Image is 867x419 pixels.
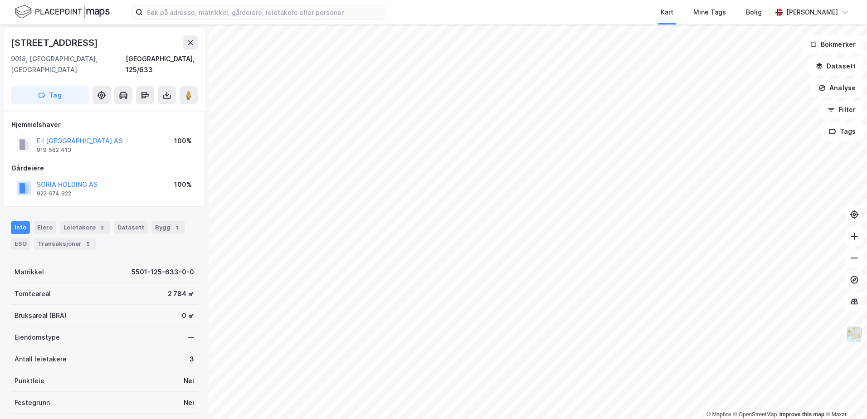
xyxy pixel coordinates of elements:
[190,354,194,365] div: 3
[15,310,67,321] div: Bruksareal (BRA)
[34,238,96,250] div: Transaksjoner
[802,35,863,54] button: Bokmerker
[811,79,863,97] button: Analyse
[15,4,110,20] img: logo.f888ab2527a4732fd821a326f86c7f29.svg
[15,397,50,408] div: Festegrunn
[168,288,194,299] div: 2 784 ㎡
[11,54,126,75] div: 9018, [GEOGRAPHIC_DATA], [GEOGRAPHIC_DATA]
[11,119,197,130] div: Hjemmelshaver
[184,397,194,408] div: Nei
[151,221,185,234] div: Bygg
[37,190,71,197] div: 922 674 922
[661,7,673,18] div: Kart
[172,223,181,232] div: 1
[11,86,89,104] button: Tag
[188,332,194,343] div: —
[746,7,762,18] div: Bolig
[15,354,67,365] div: Antall leietakere
[706,411,731,418] a: Mapbox
[822,375,867,419] iframe: Chat Widget
[821,122,863,141] button: Tags
[182,310,194,321] div: 0 ㎡
[97,223,107,232] div: 3
[184,375,194,386] div: Nei
[822,375,867,419] div: Kontrollprogram for chat
[15,375,44,386] div: Punktleie
[11,35,100,50] div: [STREET_ADDRESS]
[779,411,824,418] a: Improve this map
[15,267,44,278] div: Matrikkel
[143,5,385,19] input: Søk på adresse, matrikkel, gårdeiere, leietakere eller personer
[11,238,30,250] div: ESG
[60,221,110,234] div: Leietakere
[11,163,197,174] div: Gårdeiere
[114,221,148,234] div: Datasett
[693,7,726,18] div: Mine Tags
[11,221,30,234] div: Info
[733,411,777,418] a: OpenStreetMap
[132,267,194,278] div: 5501-125-633-0-0
[820,101,863,119] button: Filter
[786,7,838,18] div: [PERSON_NAME]
[846,326,863,343] img: Z
[808,57,863,75] button: Datasett
[174,179,192,190] div: 100%
[126,54,198,75] div: [GEOGRAPHIC_DATA], 125/633
[83,239,93,248] div: 5
[174,136,192,146] div: 100%
[34,221,56,234] div: Eiere
[37,146,71,154] div: 919 582 413
[15,332,60,343] div: Eiendomstype
[15,288,51,299] div: Tomteareal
